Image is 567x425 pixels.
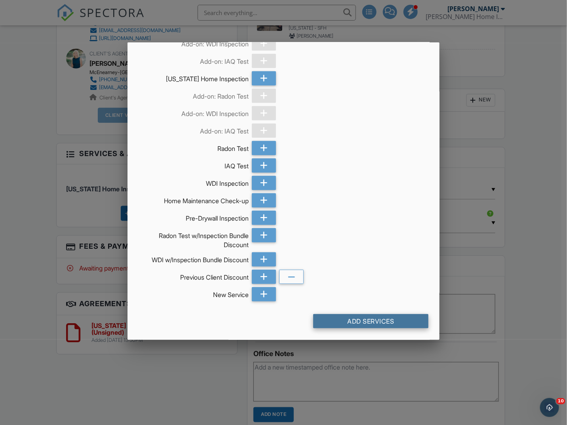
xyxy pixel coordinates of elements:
[139,176,249,188] div: WDI Inspection
[139,252,249,264] div: WDI w/Inspection Bundle Discount
[313,314,428,328] div: Add Services
[139,228,249,249] div: Radon Test w/Inspection Bundle Discount
[139,89,249,101] div: Add-on: Radon Test
[139,270,249,282] div: Previous Client Discount
[540,398,559,417] iframe: Intercom live chat
[139,193,249,205] div: Home Maintenance Check-up
[139,124,249,135] div: Add-on: IAQ Test
[139,158,249,170] div: IAQ Test
[139,36,249,48] div: Add-on: WDI Inspection
[139,71,249,83] div: [US_STATE] Home Inspection
[139,287,249,299] div: New Service
[139,106,249,118] div: Add-on: WDI Inspection
[139,211,249,223] div: Pre-Drywall Inspection
[139,54,249,66] div: Add-on: IAQ Test
[139,141,249,153] div: Radon Test
[556,398,565,404] span: 10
